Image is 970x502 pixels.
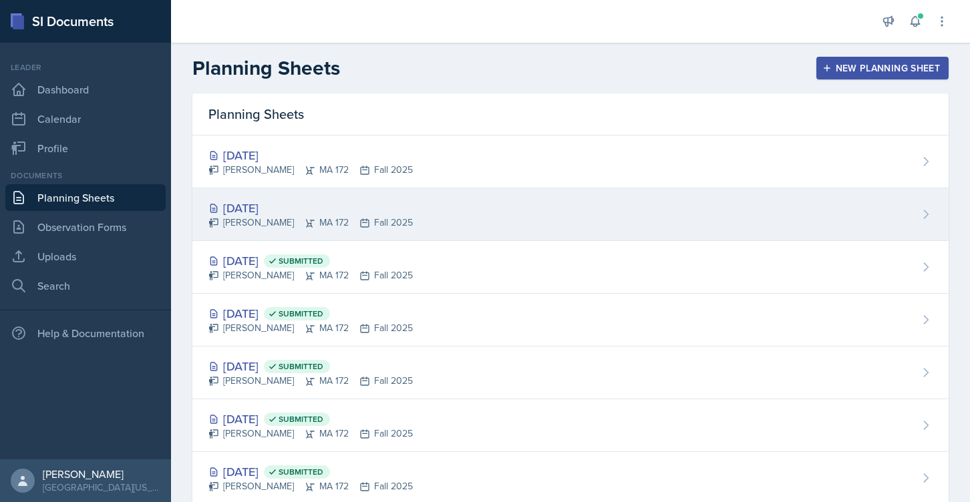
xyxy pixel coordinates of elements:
div: [PERSON_NAME] MA 172 Fall 2025 [208,163,413,177]
span: Submitted [279,414,323,425]
div: [DATE] [208,199,413,217]
span: Submitted [279,256,323,266]
div: [PERSON_NAME] MA 172 Fall 2025 [208,427,413,441]
div: New Planning Sheet [825,63,940,73]
button: New Planning Sheet [816,57,949,79]
div: [PERSON_NAME] [43,467,160,481]
a: [DATE] Submitted [PERSON_NAME]MA 172Fall 2025 [192,294,949,346]
span: Submitted [279,361,323,372]
a: [DATE] Submitted [PERSON_NAME]MA 172Fall 2025 [192,346,949,399]
div: [DATE] [208,304,413,322]
div: Leader [5,61,166,73]
div: [PERSON_NAME] MA 172 Fall 2025 [208,374,413,388]
div: Help & Documentation [5,320,166,346]
a: [DATE] Submitted [PERSON_NAME]MA 172Fall 2025 [192,399,949,452]
a: Observation Forms [5,214,166,240]
div: [DATE] [208,252,413,270]
div: [DATE] [208,410,413,428]
div: [DATE] [208,357,413,375]
div: [PERSON_NAME] MA 172 Fall 2025 [208,216,413,230]
div: [GEOGRAPHIC_DATA][US_STATE] in [GEOGRAPHIC_DATA] [43,481,160,494]
a: [DATE] Submitted [PERSON_NAME]MA 172Fall 2025 [192,241,949,294]
a: [DATE] [PERSON_NAME]MA 172Fall 2025 [192,136,949,188]
div: [PERSON_NAME] MA 172 Fall 2025 [208,268,413,282]
div: [PERSON_NAME] MA 172 Fall 2025 [208,479,413,493]
span: Submitted [279,308,323,319]
div: [DATE] [208,146,413,164]
a: Dashboard [5,76,166,103]
h2: Planning Sheets [192,56,340,80]
div: Planning Sheets [192,93,949,136]
div: [PERSON_NAME] MA 172 Fall 2025 [208,321,413,335]
a: Uploads [5,243,166,270]
a: Calendar [5,105,166,132]
div: [DATE] [208,463,413,481]
span: Submitted [279,467,323,477]
a: Profile [5,135,166,162]
a: Search [5,272,166,299]
a: Planning Sheets [5,184,166,211]
div: Documents [5,170,166,182]
a: [DATE] [PERSON_NAME]MA 172Fall 2025 [192,188,949,241]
